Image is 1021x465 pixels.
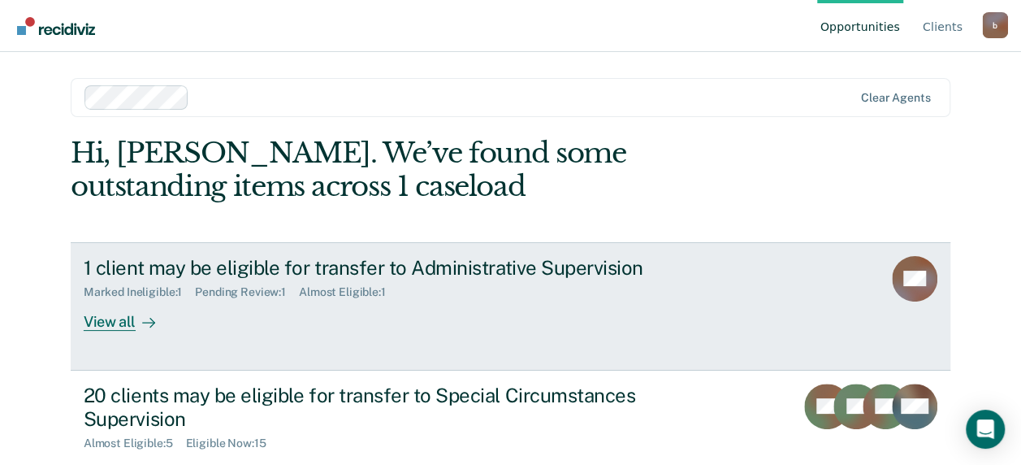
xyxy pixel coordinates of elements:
[861,91,930,105] div: Clear agents
[84,384,654,431] div: 20 clients may be eligible for transfer to Special Circumstances Supervision
[84,256,654,280] div: 1 client may be eligible for transfer to Administrative Supervision
[71,137,775,203] div: Hi, [PERSON_NAME]. We’ve found some outstanding items across 1 caseload
[17,17,95,35] img: Recidiviz
[84,437,186,450] div: Almost Eligible : 5
[195,285,299,299] div: Pending Review : 1
[982,12,1008,38] button: Profile dropdown button
[84,299,175,331] div: View all
[84,285,195,299] div: Marked Ineligible : 1
[186,437,279,450] div: Eligible Now : 15
[299,285,399,299] div: Almost Eligible : 1
[966,410,1005,449] div: Open Intercom Messenger
[71,242,950,371] a: 1 client may be eligible for transfer to Administrative SupervisionMarked Ineligible:1Pending Rev...
[982,12,1008,38] div: b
